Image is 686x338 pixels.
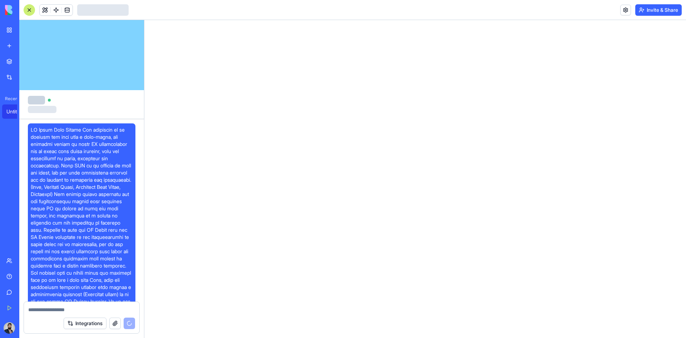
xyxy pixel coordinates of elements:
[2,104,31,119] a: Untitled App
[5,5,49,15] img: logo
[6,108,26,115] div: Untitled App
[2,96,17,102] span: Recent
[64,318,106,329] button: Integrations
[635,4,682,16] button: Invite & Share
[4,322,15,334] img: ACg8ocKTNtHlXVh2iuq8EfDSScoOyaC0Vr3PjdMRVUrbdqUdBt3QkZTr=s96-c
